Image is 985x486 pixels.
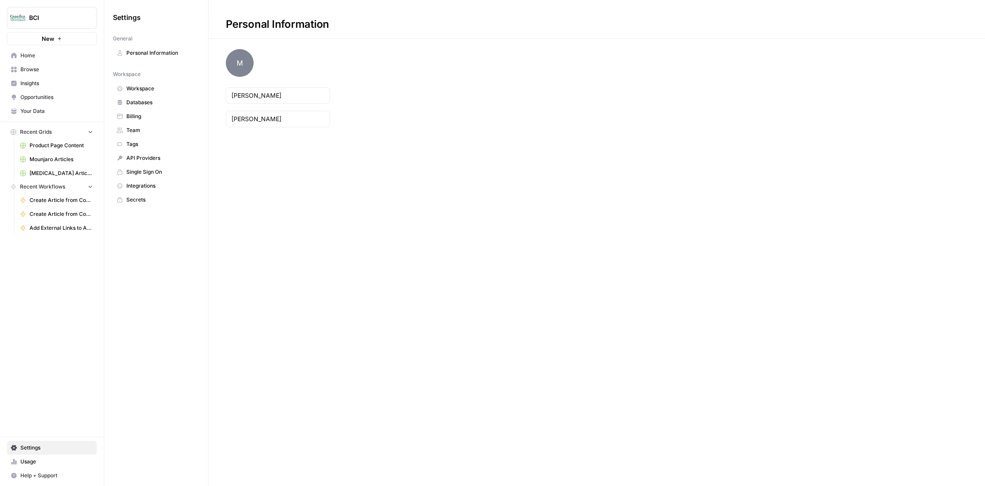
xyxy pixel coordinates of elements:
[113,82,199,96] a: Workspace
[30,169,93,177] span: [MEDICAL_DATA] Articles
[20,79,93,87] span: Insights
[126,112,195,120] span: Billing
[16,221,97,235] a: Add External Links to Article
[126,49,195,57] span: Personal Information
[126,196,195,204] span: Secrets
[113,109,199,123] a: Billing
[20,472,93,479] span: Help + Support
[7,104,97,118] a: Your Data
[113,96,199,109] a: Databases
[7,455,97,469] a: Usage
[126,126,195,134] span: Team
[113,123,199,137] a: Team
[113,179,199,193] a: Integrations
[126,85,195,93] span: Workspace
[7,7,97,29] button: Workspace: BCI
[30,210,93,218] span: Create Article from Content Brief - [PERSON_NAME]
[126,182,195,190] span: Integrations
[10,10,26,26] img: BCI Logo
[7,49,97,63] a: Home
[208,17,347,31] div: Personal Information
[20,66,93,73] span: Browse
[113,12,141,23] span: Settings
[20,183,65,191] span: Recent Workflows
[20,52,93,60] span: Home
[126,99,195,106] span: Databases
[126,168,195,176] span: Single Sign On
[7,126,97,139] button: Recent Grids
[30,142,93,149] span: Product Page Content
[7,63,97,76] a: Browse
[113,193,199,207] a: Secrets
[7,441,97,455] a: Settings
[226,49,254,77] span: M
[20,458,93,466] span: Usage
[16,193,97,207] a: Create Article from Content Brief - [MEDICAL_DATA]
[126,140,195,148] span: Tags
[113,35,132,43] span: General
[30,224,93,232] span: Add External Links to Article
[20,444,93,452] span: Settings
[7,32,97,45] button: New
[16,207,97,221] a: Create Article from Content Brief - [PERSON_NAME]
[30,196,93,204] span: Create Article from Content Brief - [MEDICAL_DATA]
[7,90,97,104] a: Opportunities
[16,166,97,180] a: [MEDICAL_DATA] Articles
[113,70,141,78] span: Workspace
[7,469,97,483] button: Help + Support
[7,76,97,90] a: Insights
[113,46,199,60] a: Personal Information
[113,137,199,151] a: Tags
[16,139,97,152] a: Product Page Content
[20,128,52,136] span: Recent Grids
[20,93,93,101] span: Opportunities
[20,107,93,115] span: Your Data
[29,13,82,22] span: BCI
[113,165,199,179] a: Single Sign On
[16,152,97,166] a: Mounjaro Articles
[126,154,195,162] span: API Providers
[30,155,93,163] span: Mounjaro Articles
[113,151,199,165] a: API Providers
[42,34,54,43] span: New
[7,180,97,193] button: Recent Workflows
